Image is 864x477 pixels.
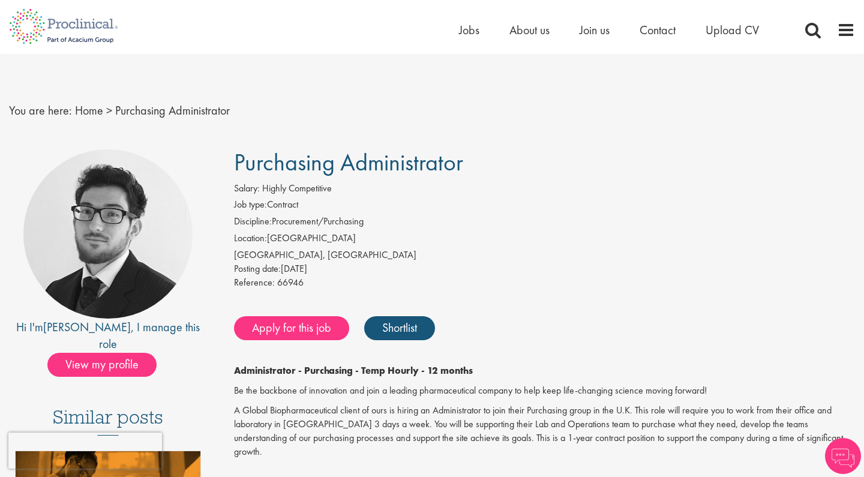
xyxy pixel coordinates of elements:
[364,316,435,340] a: Shortlist
[234,215,855,232] li: Procurement/Purchasing
[234,262,855,276] div: [DATE]
[509,22,550,38] a: About us
[234,248,855,262] div: [GEOGRAPHIC_DATA], [GEOGRAPHIC_DATA]
[234,404,855,458] p: A Global Biopharmaceutical client of ours is hiring an Administrator to join their Purchasing gro...
[106,103,112,118] span: >
[234,316,349,340] a: Apply for this job
[23,149,193,319] img: imeage of recruiter Todd Wigmore
[234,384,855,398] p: Be the backbone of innovation and join a leading pharmaceutical company to help keep life-changin...
[640,22,676,38] a: Contact
[234,182,260,196] label: Salary:
[234,147,463,178] span: Purchasing Administrator
[9,319,207,353] div: Hi I'm , I manage this role
[234,232,855,248] li: [GEOGRAPHIC_DATA]
[53,407,163,436] h3: Similar posts
[234,232,267,245] label: Location:
[459,22,479,38] a: Jobs
[825,438,861,474] img: Chatbot
[8,433,162,469] iframe: reCAPTCHA
[234,364,473,377] strong: Administrator - Purchasing - Temp Hourly - 12 months
[47,353,157,377] span: View my profile
[9,103,72,118] span: You are here:
[706,22,759,38] a: Upload CV
[43,319,131,335] a: [PERSON_NAME]
[234,262,281,275] span: Posting date:
[262,182,332,194] span: Highly Competitive
[234,276,275,290] label: Reference:
[234,215,272,229] label: Discipline:
[47,355,169,371] a: View my profile
[115,103,230,118] span: Purchasing Administrator
[580,22,610,38] a: Join us
[234,198,267,212] label: Job type:
[234,198,855,215] li: Contract
[277,276,304,289] span: 66946
[75,103,103,118] a: breadcrumb link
